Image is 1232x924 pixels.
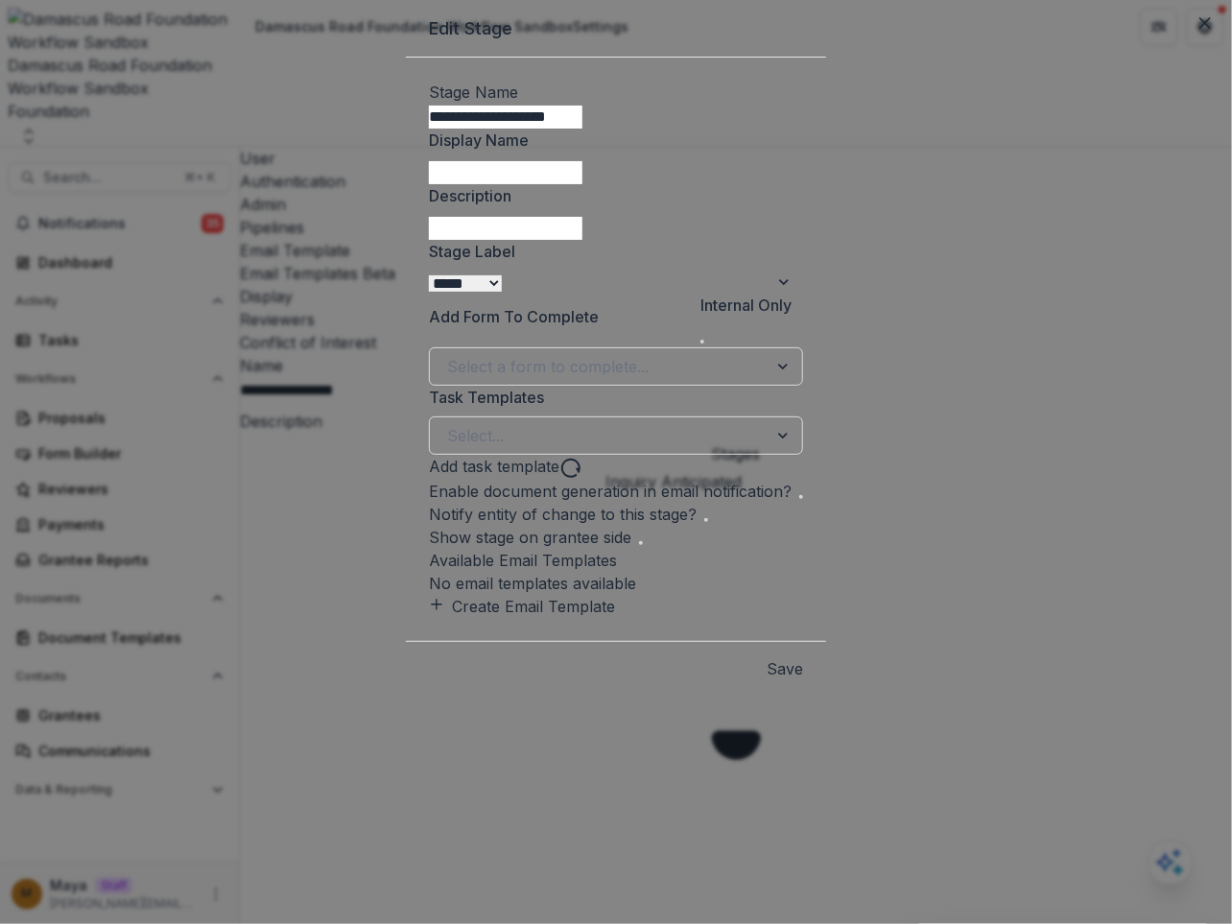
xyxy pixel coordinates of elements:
[429,549,803,572] p: Available Email Templates
[767,657,803,680] button: Save
[429,597,615,616] a: Create Email Template
[1190,8,1220,38] button: Close
[429,129,792,152] label: Display Name
[429,503,697,526] label: Notify entity of change to this stage?
[429,184,792,207] label: Description
[429,480,792,503] label: Enable document generation in email notification?
[559,457,582,480] svg: reload
[429,526,631,549] label: Show stage on grantee side
[429,572,803,595] p: No email templates available
[429,386,792,409] label: Task Templates
[700,294,792,317] label: Internal Only
[429,457,559,476] a: Add task template
[429,83,518,102] label: Stage Name
[429,305,599,328] label: Add Form To Complete
[429,240,792,263] label: Stage Label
